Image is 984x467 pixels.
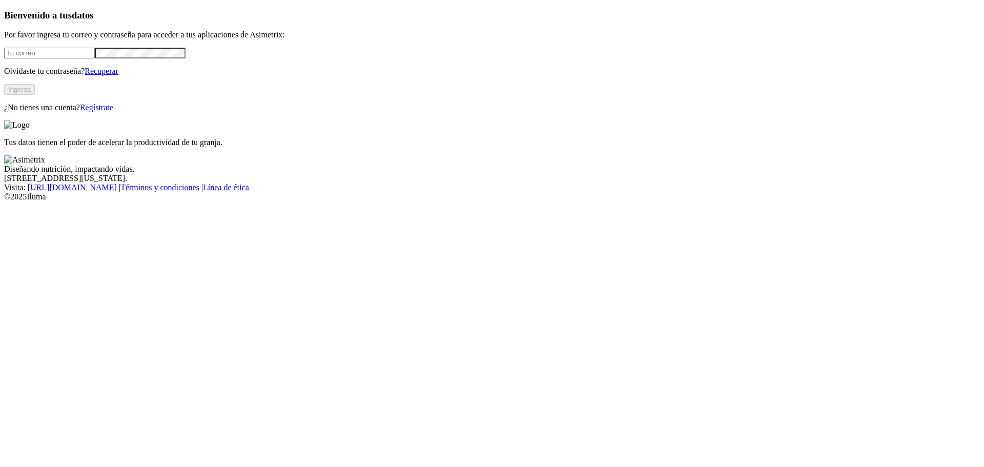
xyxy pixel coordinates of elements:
img: Asimetrix [4,155,45,165]
input: Tu correo [4,48,95,58]
p: Tus datos tienen el poder de acelerar la productividad de tu granja. [4,138,980,147]
p: Por favor ingresa tu correo y contraseña para acceder a tus aplicaciones de Asimetrix: [4,30,980,39]
div: [STREET_ADDRESS][US_STATE]. [4,174,980,183]
a: Recuperar [85,67,118,75]
a: Términos y condiciones [120,183,199,192]
div: Diseñando nutrición, impactando vidas. [4,165,980,174]
div: © 2025 Iluma [4,192,980,201]
p: Olvidaste tu contraseña? [4,67,980,76]
span: datos [72,10,94,21]
p: ¿No tienes una cuenta? [4,103,980,112]
a: Regístrate [80,103,113,112]
img: Logo [4,120,30,130]
button: Ingresa [4,84,35,95]
div: Visita : | | [4,183,980,192]
h3: Bienvenido a tus [4,10,980,21]
a: Línea de ética [203,183,249,192]
a: [URL][DOMAIN_NAME] [28,183,117,192]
